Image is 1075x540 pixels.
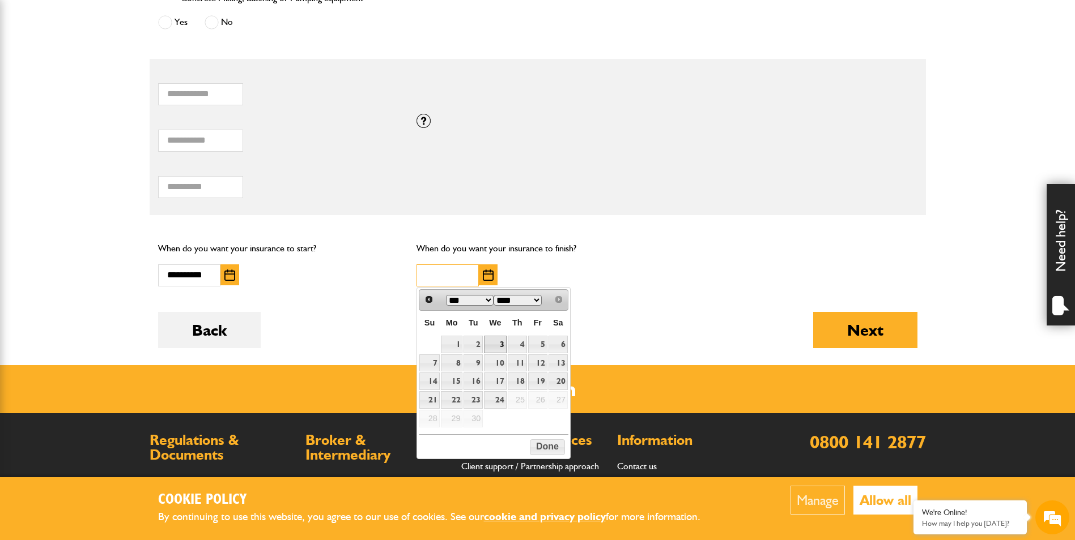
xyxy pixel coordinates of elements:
a: FCA authorisation [150,475,216,486]
div: Minimize live chat window [186,6,213,33]
span: Wednesday [489,318,501,327]
a: 22 [441,391,463,409]
h2: Information [617,433,762,448]
a: 17 [484,372,506,390]
button: Done [530,439,564,455]
label: Yes [158,15,188,29]
a: JCB Wholesale Division [305,475,393,486]
a: 1 [441,336,463,353]
div: Need help? [1047,184,1075,325]
span: Saturday [553,318,563,327]
div: We're Online! [922,508,1018,517]
a: 2 [464,336,483,353]
a: 3 [484,336,506,353]
a: cookie and privacy policy [484,510,606,523]
a: Careers [617,475,647,486]
a: 15 [441,372,463,390]
a: 4 [508,336,527,353]
a: Client support / Partnership approach [461,461,599,472]
h2: Broker & Intermediary [305,433,450,462]
span: Prev [424,295,434,304]
img: Choose date [483,269,494,281]
a: Prev [420,291,437,307]
span: Friday [534,318,542,327]
a: 14 [419,372,439,390]
input: Enter your last name [15,105,207,130]
button: Allow all [853,486,917,515]
span: Sunday [424,318,435,327]
a: 16 [464,372,483,390]
button: Back [158,312,261,348]
a: 0800 141 2877 [810,431,926,453]
p: When do you want your insurance to finish? [417,241,658,256]
h2: Cookie Policy [158,491,719,509]
a: 21 [419,391,439,409]
p: By continuing to use this website, you agree to our use of cookies. See our for more information. [158,508,719,526]
a: 11 [508,354,527,372]
p: When do you want your insurance to start? [158,241,400,256]
button: Manage [791,486,845,515]
span: Monday [446,318,458,327]
a: 10 [484,354,506,372]
a: 18 [508,372,527,390]
input: Enter your phone number [15,172,207,196]
a: 12 [528,354,547,372]
label: No [205,15,233,29]
em: Start Chat [154,349,206,364]
a: 24 [484,391,506,409]
h2: Regulations & Documents [150,433,294,462]
button: Next [813,312,917,348]
input: Enter your email address [15,138,207,163]
a: 20 [549,372,568,390]
a: 6 [549,336,568,353]
textarea: Type your message and hit 'Enter' [15,205,207,339]
a: 19 [528,372,547,390]
a: 9 [464,354,483,372]
a: 8 [441,354,463,372]
div: Chat with us now [59,63,190,78]
img: d_20077148190_company_1631870298795_20077148190 [19,63,48,79]
a: Contact us [617,461,657,472]
a: 7 [419,354,439,372]
p: How may I help you today? [922,519,1018,528]
span: Thursday [512,318,522,327]
a: 23 [464,391,483,409]
img: Choose date [224,269,235,281]
span: Tuesday [469,318,478,327]
a: 5 [528,336,547,353]
a: 13 [549,354,568,372]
